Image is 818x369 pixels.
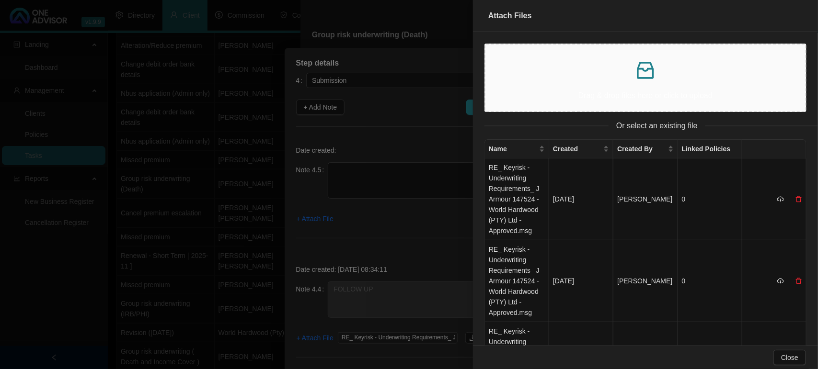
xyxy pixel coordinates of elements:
span: inboxDrag & drop files here or click to upload [485,45,806,111]
span: cloud-download [777,278,784,284]
span: delete [795,196,802,202]
th: Created By [613,140,678,158]
span: Created [553,144,601,154]
span: Name [489,144,537,154]
p: Drag & drop files here or click to upload [493,89,798,101]
th: Created [549,140,613,158]
td: RE_ Keyrisk - Underwriting Requirements_ J Armour 147524 - World Hardwood (PTY) Ltd - Approved.msg [485,158,549,240]
span: Or select an existing file [609,120,705,132]
span: [PERSON_NAME] [617,277,672,285]
span: cloud-download [777,196,784,202]
td: [DATE] [549,240,613,322]
td: 0 [678,158,742,240]
span: Close [781,352,798,363]
button: Close [773,350,806,365]
span: inbox [634,59,657,82]
span: delete [795,278,802,284]
th: Linked Policies [678,140,742,158]
span: [PERSON_NAME] [617,195,672,203]
span: Created By [617,144,666,154]
td: RE_ Keyrisk - Underwriting Requirements_ J Armour 147524 - World Hardwood (PTY) Ltd - Approved.msg [485,240,549,322]
td: [DATE] [549,158,613,240]
th: Name [485,140,549,158]
span: Attach Files [488,11,532,20]
td: 0 [678,240,742,322]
